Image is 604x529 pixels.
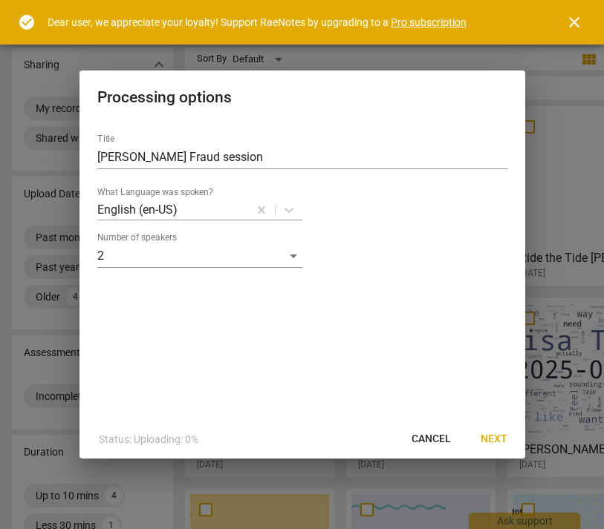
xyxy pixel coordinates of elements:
label: What Language was spoken? [97,188,213,197]
span: close [565,13,583,31]
a: Pro subscription [391,16,467,28]
span: check_circle [18,13,36,31]
button: Close [556,4,592,40]
span: Next [481,432,507,447]
h2: Processing options [97,88,507,107]
p: Status: Uploading: 0% [99,432,198,447]
label: Title [97,134,114,143]
p: English (en-US) [97,201,178,218]
div: 2 [97,244,302,268]
label: Number of speakers [97,233,177,242]
div: Dear user, we appreciate your loyalty! Support RaeNotes by upgrading to a [48,15,467,30]
span: Cancel [412,432,451,447]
